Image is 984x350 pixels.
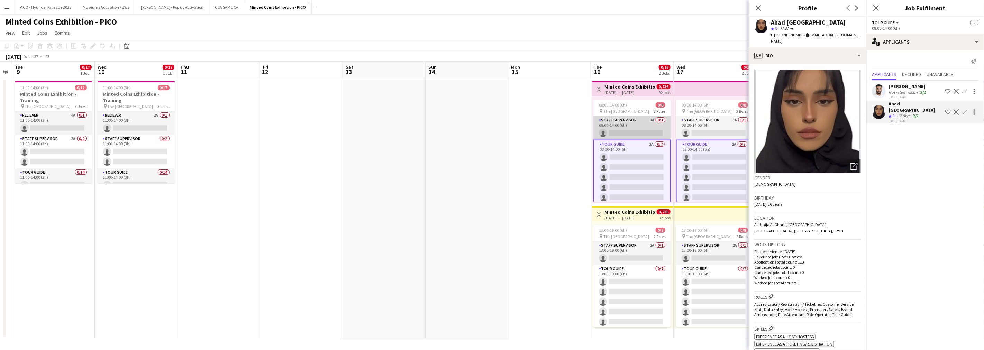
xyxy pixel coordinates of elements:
[604,90,656,95] div: [DATE] → [DATE]
[754,302,854,317] span: Accreditation/ Registration / Ticketing, Customer Service Staff, Data Entry, Host/ Hostess, Promo...
[889,90,906,95] div: Not rated
[599,102,627,108] span: 08:00-14:00 (6h)
[593,100,671,202] app-job-card: 08:00-14:00 (6h)0/8 The [GEOGRAPHIC_DATA]2 RolesStaff Supervisor3A0/108:00-14:00 (6h) Tour Guide2...
[659,65,671,70] span: 0/16
[676,100,754,202] app-job-card: 08:00-14:00 (6h)0/8 The [GEOGRAPHIC_DATA]2 RolesStaff Supervisor3A0/108:00-14:00 (6h) Tour Guide2...
[889,83,927,90] div: [PERSON_NAME]
[675,68,685,76] span: 17
[682,228,710,233] span: 13:00-19:00 (6h)
[25,104,71,109] span: The [GEOGRAPHIC_DATA]
[98,64,107,70] span: Wed
[754,249,861,254] p: First experience: [DATE]
[676,225,754,327] app-job-card: 13:00-19:00 (6h)0/8 The [GEOGRAPHIC_DATA]2 RolesStaff Supervisor2A0/113:00-19:00 (6h) Tour Guide0...
[657,209,671,214] span: 0/736
[179,68,189,76] span: 11
[749,47,866,64] div: Bio
[682,102,710,108] span: 08:00-14:00 (6h)
[19,28,33,37] a: Edit
[3,28,18,37] a: View
[920,90,926,95] app-skills-label: 2/2
[913,113,919,118] app-skills-label: 2/2
[263,64,268,70] span: Fri
[756,341,832,347] span: Experience as a Ticketing/Registration
[754,70,861,173] img: Crew avatar or photo
[80,65,92,70] span: 0/17
[771,32,807,37] span: t. [PHONE_NUMBER]
[593,225,671,327] app-job-card: 13:00-19:00 (6h)0/8 The [GEOGRAPHIC_DATA]2 RolesStaff Supervisor2A0/113:00-19:00 (6h) Tour Guide0...
[659,89,671,95] div: 92 jobs
[654,234,665,239] span: 2 Roles
[754,293,861,300] h3: Roles
[98,135,175,168] app-card-role: Staff Supervisor0/211:00-14:00 (3h)
[599,228,627,233] span: 13:00-19:00 (6h)
[893,113,895,118] span: 3
[754,215,861,221] h3: Location
[593,116,671,140] app-card-role: Staff Supervisor3A0/108:00-14:00 (6h)
[847,159,861,173] div: Open photos pop-in
[676,265,754,349] app-card-role: Tour Guide0/713:00-19:00 (6h)
[749,3,866,12] h3: Profile
[676,140,754,225] app-card-role: Tour Guide2A0/708:00-14:00 (6h)
[754,270,861,275] p: Cancelled jobs total count: 0
[15,135,92,168] app-card-role: Staff Supervisor2A0/211:00-14:00 (3h)
[754,182,795,187] span: [DEMOGRAPHIC_DATA]
[889,101,942,113] div: Ahad [GEOGRAPHIC_DATA]
[872,72,896,77] span: Applicants
[428,64,437,70] span: Sun
[742,71,753,76] div: 2 Jobs
[866,34,984,50] div: Applicants
[756,334,814,339] span: Experience as a Host/Hostess
[15,81,92,183] app-job-card: 11:00-14:00 (3h)0/17Minted Coins Exhibition - Training The [GEOGRAPHIC_DATA]3 RolesReliever4A0/11...
[75,85,87,90] span: 0/17
[872,20,895,25] span: Tour Guide
[657,84,671,89] span: 0/736
[163,65,174,70] span: 0/17
[778,26,794,31] span: 12.8km
[98,111,175,135] app-card-role: Reliever2A0/111:00-14:00 (3h)
[158,85,170,90] span: 0/17
[738,102,748,108] span: 0/8
[34,28,50,37] a: Jobs
[603,109,649,114] span: The [GEOGRAPHIC_DATA]
[14,0,77,14] button: PICO - Hyundai Palisade 2025
[738,228,748,233] span: 0/8
[6,30,15,36] span: View
[754,265,861,270] p: Cancelled jobs count: 0
[754,202,784,207] span: [DATE] (26 years)
[346,64,353,70] span: Sat
[77,0,135,14] button: Museums Activation / BWS
[659,71,670,76] div: 2 Jobs
[741,65,753,70] span: 0/16
[593,68,602,76] span: 16
[775,26,777,31] span: 3
[15,64,23,70] span: Tue
[754,275,861,280] p: Worked jobs count: 0
[604,84,656,90] h3: Minted Coins Exhibition - Training
[15,168,92,322] app-card-role: Tour Guide0/1411:00-14:00 (3h)
[736,234,748,239] span: 2 Roles
[970,20,978,25] span: --
[659,214,671,220] div: 92 jobs
[656,102,665,108] span: 0/8
[889,95,927,99] div: [DATE] 14:44
[6,53,21,60] div: [DATE]
[654,109,665,114] span: 2 Roles
[604,209,656,215] h3: Minted Coins Exhibition - Night Shift
[103,85,131,90] span: 11:00-14:00 (3h)
[98,81,175,183] app-job-card: 11:00-14:00 (3h)0/17Minted Coins Exhibition - Training The [GEOGRAPHIC_DATA]3 RolesReliever2A0/11...
[22,30,30,36] span: Edit
[6,17,117,27] h1: Minted Coins Exhibition - PICO
[52,28,73,37] a: Comms
[345,68,353,76] span: 13
[97,68,107,76] span: 10
[37,30,47,36] span: Jobs
[754,259,861,265] p: Applications total count: 113
[686,234,732,239] span: The [GEOGRAPHIC_DATA]
[754,241,861,248] h3: Work history
[54,30,70,36] span: Comms
[163,71,174,76] div: 1 Job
